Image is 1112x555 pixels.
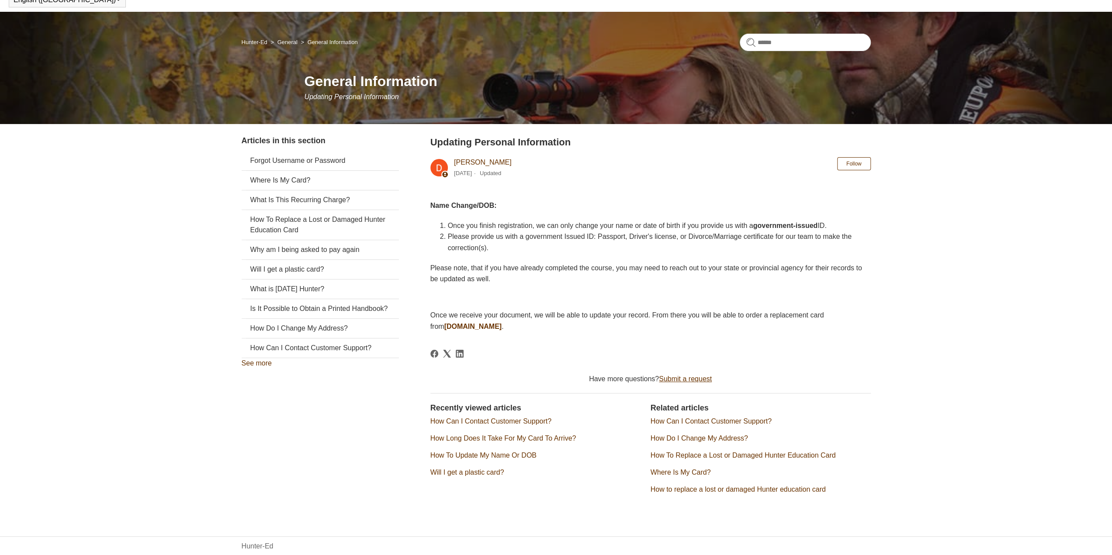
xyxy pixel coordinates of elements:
[242,260,399,279] a: Will I get a plastic card?
[480,170,501,176] li: Updated
[651,417,772,425] a: How Can I Contact Customer Support?
[454,159,512,166] a: [PERSON_NAME]
[242,136,326,145] span: Articles in this section
[242,210,399,240] a: How To Replace a Lost or Damaged Hunter Education Card
[308,39,358,45] a: General Information
[740,34,871,51] input: Search
[443,350,451,358] svg: Share this page on X Corp
[430,264,862,283] span: Please note, that if you have already completed the course, you may need to reach out to your sta...
[502,323,503,330] span: .
[448,233,852,252] span: Please provide us with a government Issued ID: Passport, Driver's license, or Divorce/Marriage ce...
[269,39,299,45] li: General
[305,93,399,100] span: Updating Personal Information
[242,240,399,259] a: Why am I being asked to pay again
[242,39,267,45] a: Hunter-Ed
[430,374,871,384] div: Have more questions?
[651,434,748,442] a: How Do I Change My Address?
[242,279,399,299] a: What is [DATE] Hunter?
[430,350,438,358] a: Facebook
[242,338,399,358] a: How Can I Contact Customer Support?
[430,417,551,425] a: How Can I Contact Customer Support?
[456,350,464,358] svg: Share this page on LinkedIn
[651,469,711,476] a: Where Is My Card?
[448,222,827,229] span: Once you finish registration, we can only change your name or date of birth if you provide us wit...
[242,299,399,318] a: Is It Possible to Obtain a Printed Handbook?
[444,323,502,330] a: [DOMAIN_NAME]
[456,350,464,358] a: LinkedIn
[242,190,399,210] a: What Is This Recurring Charge?
[659,375,712,383] a: Submit a request
[277,39,298,45] a: General
[305,71,871,92] h1: General Information
[430,402,642,414] h2: Recently viewed articles
[299,39,357,45] li: General Information
[430,202,497,209] strong: Name Change/DOB:
[430,469,504,476] a: Will I get a plastic card?
[430,311,824,330] span: Once we receive your document, we will be able to update your record. From there you will be able...
[837,157,871,170] button: Follow Article
[651,452,836,459] a: How To Replace a Lost or Damaged Hunter Education Card
[651,402,871,414] h2: Related articles
[454,170,472,176] time: 03/04/2024, 17:02
[242,319,399,338] a: How Do I Change My Address?
[443,350,451,358] a: X Corp
[242,151,399,170] a: Forgot Username or Password
[242,171,399,190] a: Where Is My Card?
[430,434,576,442] a: How Long Does It Take For My Card To Arrive?
[430,350,438,358] svg: Share this page on Facebook
[753,222,818,229] strong: government-issued
[242,39,269,45] li: Hunter-Ed
[430,452,537,459] a: How To Update My Name Or DOB
[242,359,272,367] a: See more
[651,486,826,493] a: How to replace a lost or damaged Hunter education card
[430,135,871,149] h2: Updating Personal Information
[242,541,274,552] a: Hunter-Ed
